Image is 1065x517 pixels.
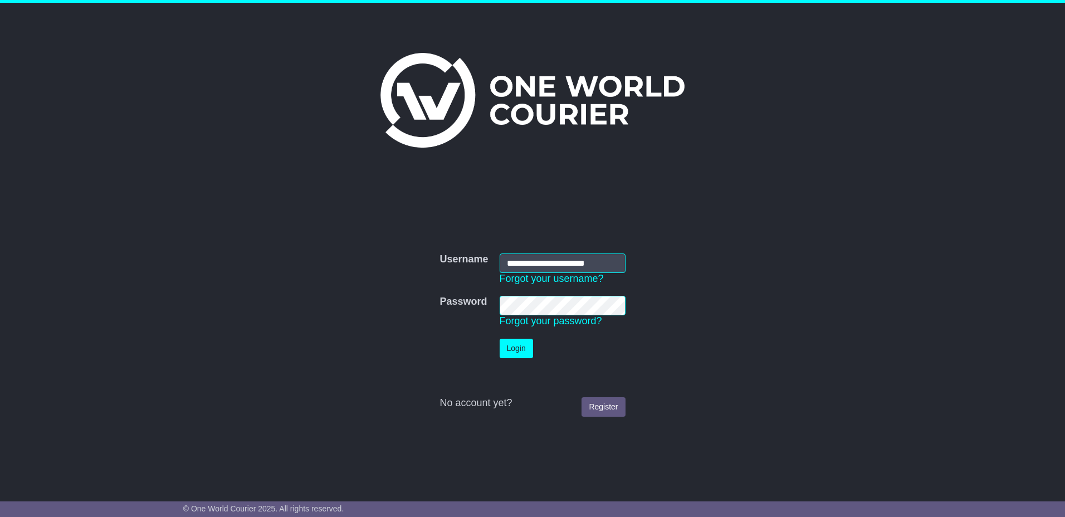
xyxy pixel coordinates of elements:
span: © One World Courier 2025. All rights reserved. [183,504,344,513]
label: Username [439,253,488,266]
a: Forgot your username? [500,273,604,284]
label: Password [439,296,487,308]
img: One World [380,53,685,148]
a: Forgot your password? [500,315,602,326]
button: Login [500,339,533,358]
div: No account yet? [439,397,625,409]
a: Register [582,397,625,417]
